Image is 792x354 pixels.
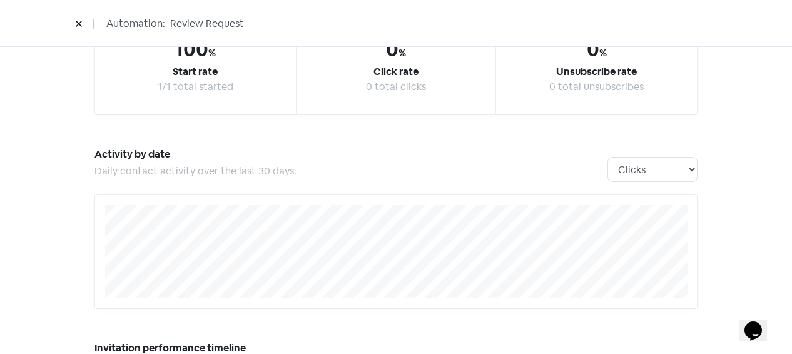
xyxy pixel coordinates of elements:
div: Start rate [173,64,218,79]
div: 0 [587,34,607,64]
div: Daily contact activity over the last 30 days. [94,164,607,179]
span: % [208,46,216,59]
span: % [399,46,406,59]
div: Unsubscribe rate [556,64,637,79]
div: 0 [386,34,406,64]
div: 0 total unsubscribes [549,79,644,94]
div: 1/1 total started [158,79,233,94]
div: 100 [175,34,216,64]
span: Automation: [106,16,165,31]
h5: Activity by date [94,145,607,164]
div: 0 total clicks [366,79,426,94]
span: % [599,46,607,59]
iframe: chat widget [739,304,779,341]
div: Click rate [373,64,419,79]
